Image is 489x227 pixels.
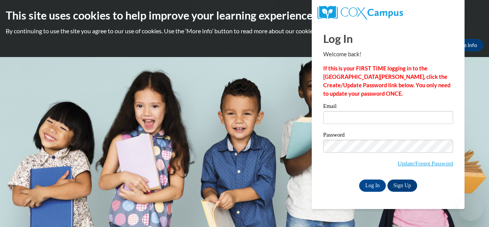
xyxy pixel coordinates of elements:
p: Welcome back! [323,50,453,59]
a: More Info [447,39,483,51]
input: Log In [359,180,386,192]
label: Email [323,103,453,111]
strong: If this is your FIRST TIME logging in to the [GEOGRAPHIC_DATA][PERSON_NAME], click the Create/Upd... [323,65,450,97]
label: Password [323,132,453,140]
img: COX Campus [317,6,403,20]
h1: Log In [323,31,453,46]
p: By continuing to use the site you agree to our use of cookies. Use the ‘More info’ button to read... [6,27,483,35]
a: Update/Forgot Password [398,160,453,167]
a: Sign Up [387,180,417,192]
h2: This site uses cookies to help improve your learning experience. [6,8,483,23]
iframe: Button to launch messaging window [458,196,483,221]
